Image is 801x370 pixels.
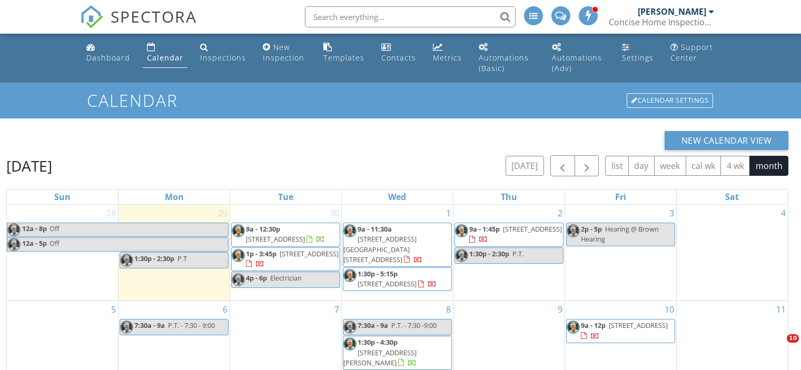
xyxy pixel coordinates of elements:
a: Inspections [196,38,250,68]
img: profilepicture7.jpg [343,321,357,334]
a: New Inspection [259,38,311,68]
img: profilepicture7.jpg [120,321,133,334]
a: Wednesday [386,189,408,204]
span: P.T. - 7:30 - 9:00 [168,321,215,330]
img: profilepicture7.jpg [343,224,357,237]
a: 9a - 12:30p [STREET_ADDRESS] [246,224,325,244]
a: 1:30p - 4:30p [STREET_ADDRESS][PERSON_NAME] [343,336,452,370]
span: P.T. - 7:30 -9:00 [391,321,437,330]
a: Go to October 3, 2025 [667,205,676,222]
td: Go to October 4, 2025 [676,205,788,301]
span: 9a - 12p [581,321,606,330]
span: 1:30p - 4:30p [358,337,398,347]
td: Go to September 29, 2025 [118,205,230,301]
span: [STREET_ADDRESS] [246,234,305,244]
span: [STREET_ADDRESS] [358,279,417,288]
div: Inspections [200,53,246,63]
img: profilepicture7.jpg [343,337,357,351]
td: Go to October 3, 2025 [565,205,676,301]
img: profilepicture7.jpg [455,224,468,237]
div: Dashboard [86,53,130,63]
span: P.T [177,254,187,263]
td: Go to September 28, 2025 [7,205,118,301]
a: Support Center [666,38,719,68]
a: Go to October 8, 2025 [444,301,453,318]
td: Go to September 30, 2025 [230,205,342,301]
span: 2p - 5p [581,224,602,234]
a: 9a - 1:45p [STREET_ADDRESS] [469,224,562,244]
span: 9a - 11:30a [358,224,392,234]
img: profilepicture7.jpg [120,254,133,267]
img: profilepicture7.jpg [7,223,21,236]
div: Settings [622,53,654,63]
span: 4p - 6p [246,273,267,283]
a: Go to October 9, 2025 [556,301,565,318]
a: Go to October 1, 2025 [444,205,453,222]
a: Go to October 10, 2025 [662,301,676,318]
a: Friday [613,189,628,204]
button: list [605,156,629,176]
a: Go to September 29, 2025 [216,205,230,222]
a: 1p - 3:45p [STREET_ADDRESS] [246,249,339,268]
div: Metrics [433,53,462,63]
a: SPECTORA [80,14,197,36]
button: 4 wk [720,156,750,176]
a: Calendar [143,38,187,68]
img: profilepicture7.jpg [232,273,245,286]
a: 9a - 11:30a [STREET_ADDRESS][GEOGRAPHIC_DATA][STREET_ADDRESS] [343,223,452,267]
a: 9a - 12p [STREET_ADDRESS] [566,319,675,343]
span: 1:30p - 2:30p [469,249,509,258]
span: 12a - 8p [22,223,47,236]
a: Go to October 6, 2025 [221,301,230,318]
span: [STREET_ADDRESS] [503,224,562,234]
button: Next month [575,155,599,177]
a: Go to October 2, 2025 [556,205,565,222]
div: New Inspection [263,42,304,63]
span: Off [50,224,60,233]
button: day [628,156,655,176]
a: 1:30p - 5:15p [STREET_ADDRESS] [358,269,437,288]
span: SPECTORA [111,5,197,27]
td: Go to October 1, 2025 [342,205,453,301]
a: Go to October 4, 2025 [779,205,788,222]
div: Templates [323,53,364,63]
button: Previous month [550,155,575,177]
div: [PERSON_NAME] [638,6,706,17]
a: Automations (Advanced) [548,38,609,78]
button: [DATE] [506,156,544,176]
span: 7:30a - 9a [358,321,388,330]
a: 1:30p - 5:15p [STREET_ADDRESS] [343,267,452,291]
span: P.T. [512,249,523,258]
span: 1:30p - 2:30p [134,254,174,263]
a: 9a - 1:45p [STREET_ADDRESS] [454,223,563,246]
h2: [DATE] [6,155,52,176]
a: 9a - 12p [STREET_ADDRESS] [581,321,668,340]
span: 9a - 12:30p [246,224,280,234]
span: Off [50,238,60,248]
img: profilepicture7.jpg [7,238,21,251]
span: 7:30a - 9a [134,321,165,330]
a: Thursday [499,189,519,204]
span: 1:30p - 5:15p [358,269,398,278]
span: [STREET_ADDRESS] [609,321,668,330]
a: Go to October 11, 2025 [774,301,788,318]
img: profilepicture7.jpg [232,224,245,237]
a: 9a - 12:30p [STREET_ADDRESS] [231,223,340,246]
div: Concise Home Inspection Services [609,17,714,27]
a: Automations (Basic) [474,38,539,78]
a: Templates [319,38,369,68]
button: cal wk [686,156,721,176]
a: Settings [618,38,658,68]
span: 1p - 3:45p [246,249,276,258]
div: Automations (Basic) [479,53,529,73]
a: Go to October 7, 2025 [332,301,341,318]
a: Go to October 5, 2025 [109,301,118,318]
h1: Calendar [87,91,714,109]
a: 1:30p - 4:30p [STREET_ADDRESS][PERSON_NAME] [343,337,417,367]
a: Go to September 30, 2025 [328,205,341,222]
img: profilepicture7.jpg [567,321,580,334]
a: Calendar Settings [626,92,714,109]
div: Calendar [147,53,183,63]
div: Calendar Settings [627,93,713,108]
div: Support Center [670,42,713,63]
